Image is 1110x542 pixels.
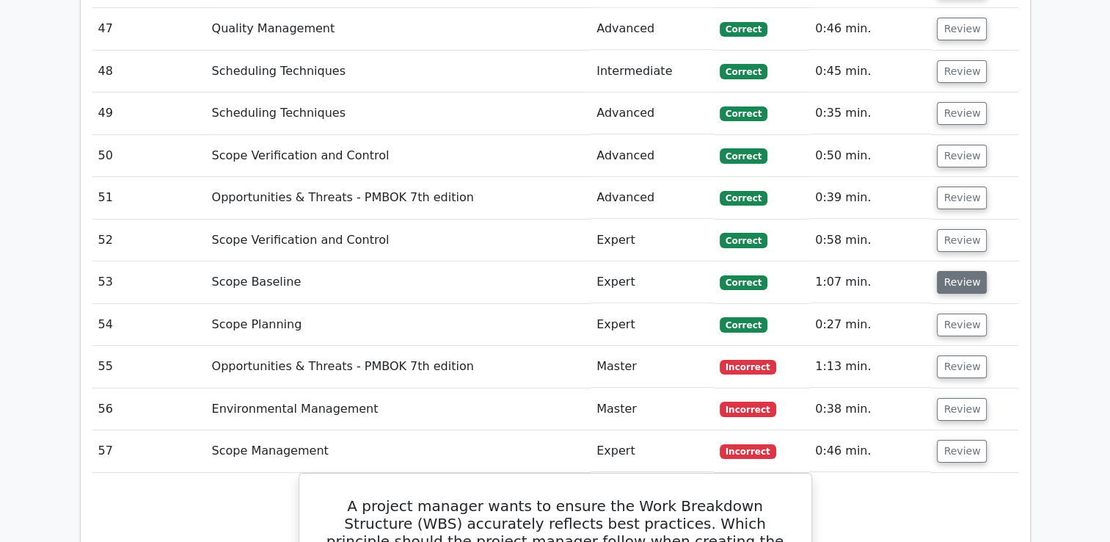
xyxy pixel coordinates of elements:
td: Opportunities & Threats - PMBOK 7th edition [206,346,591,388]
td: Expert [591,261,714,303]
td: Scope Baseline [206,261,591,303]
span: Correct [720,148,767,163]
td: Expert [591,430,714,472]
td: 56 [92,389,206,430]
td: Expert [591,220,714,261]
span: Correct [720,22,767,37]
td: Quality Management [206,8,591,50]
td: 49 [92,93,206,134]
td: 0:39 min. [809,177,931,219]
td: Intermediate [591,51,714,93]
button: Review [937,145,987,167]
button: Review [937,271,987,294]
span: Incorrect [720,444,776,459]
td: Advanced [591,8,714,50]
td: 0:58 min. [809,220,931,261]
td: 47 [92,8,206,50]
span: Correct [720,106,767,121]
td: 0:50 min. [809,135,931,177]
td: 0:38 min. [809,389,931,430]
td: 57 [92,430,206,472]
span: Incorrect [720,402,776,416]
td: Scheduling Techniques [206,51,591,93]
span: Correct [720,64,767,79]
td: Scope Planning [206,304,591,346]
td: Scope Verification and Control [206,135,591,177]
button: Review [937,229,987,252]
td: Master [591,389,714,430]
td: 52 [92,220,206,261]
td: Scope Management [206,430,591,472]
td: 0:35 min. [809,93,931,134]
span: Correct [720,191,767,206]
button: Review [937,102,987,125]
td: Advanced [591,177,714,219]
button: Review [937,440,987,463]
button: Review [937,18,987,40]
td: 0:27 min. [809,304,931,346]
span: Incorrect [720,360,776,375]
td: Advanced [591,135,714,177]
td: Opportunities & Threats - PMBOK 7th edition [206,177,591,219]
td: 51 [92,177,206,219]
td: 0:46 min. [809,8,931,50]
td: Scope Verification and Control [206,220,591,261]
td: 48 [92,51,206,93]
span: Correct [720,317,767,332]
td: Environmental Management [206,389,591,430]
td: 1:13 min. [809,346,931,388]
td: Master [591,346,714,388]
button: Review [937,398,987,421]
button: Review [937,314,987,336]
td: 53 [92,261,206,303]
td: Advanced [591,93,714,134]
td: Expert [591,304,714,346]
button: Review [937,187,987,209]
button: Review [937,355,987,378]
td: 0:46 min. [809,430,931,472]
td: 54 [92,304,206,346]
td: 50 [92,135,206,177]
td: Scheduling Techniques [206,93,591,134]
span: Correct [720,275,767,290]
span: Correct [720,233,767,247]
td: 1:07 min. [809,261,931,303]
td: 55 [92,346,206,388]
button: Review [937,60,987,83]
td: 0:45 min. [809,51,931,93]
